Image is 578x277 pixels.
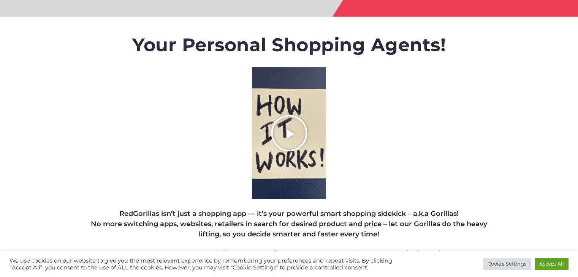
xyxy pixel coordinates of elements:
strong: P.S. [111,249,122,257]
a: Accept All [535,258,568,270]
div: Play Video about RedGorillas How it Works [270,114,308,152]
a: Cookie Settings [483,258,531,270]
h4: RedGorillas isn’t just a shopping app — it’s your powerful smart shopping sidekick – a.k.a Gorill... [82,209,496,239]
h1: Your Personal Shopping Agents! [82,34,496,56]
div: We use cookies on our website to give you the most relevant experience by remembering your prefer... [10,257,401,271]
strong: Sports & Fitness [242,249,294,257]
strong: Our Agents currently work only in the category. Support for other categories is coming soon! [111,249,467,257]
